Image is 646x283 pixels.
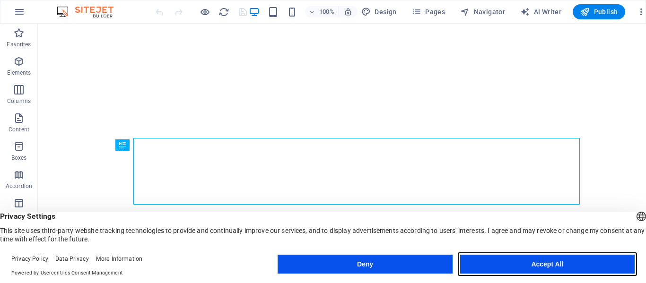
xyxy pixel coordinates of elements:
button: Click here to leave preview mode and continue editing [199,6,210,17]
div: Design (Ctrl+Alt+Y) [358,4,401,19]
p: Favorites [7,41,31,48]
p: Boxes [11,154,27,162]
p: Tables [10,211,27,218]
i: Reload page [218,7,229,17]
button: Pages [408,4,449,19]
span: AI Writer [520,7,561,17]
button: 100% [305,6,339,17]
button: AI Writer [516,4,565,19]
p: Accordion [6,182,32,190]
button: reload [218,6,229,17]
button: Publish [573,4,625,19]
span: Pages [412,7,445,17]
p: Columns [7,97,31,105]
p: Elements [7,69,31,77]
button: Design [358,4,401,19]
button: Navigator [456,4,509,19]
img: Editor Logo [54,6,125,17]
h6: 100% [319,6,334,17]
i: On resize automatically adjust zoom level to fit chosen device. [344,8,352,16]
span: Design [361,7,397,17]
span: Navigator [460,7,505,17]
span: Publish [580,7,618,17]
p: Content [9,126,29,133]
